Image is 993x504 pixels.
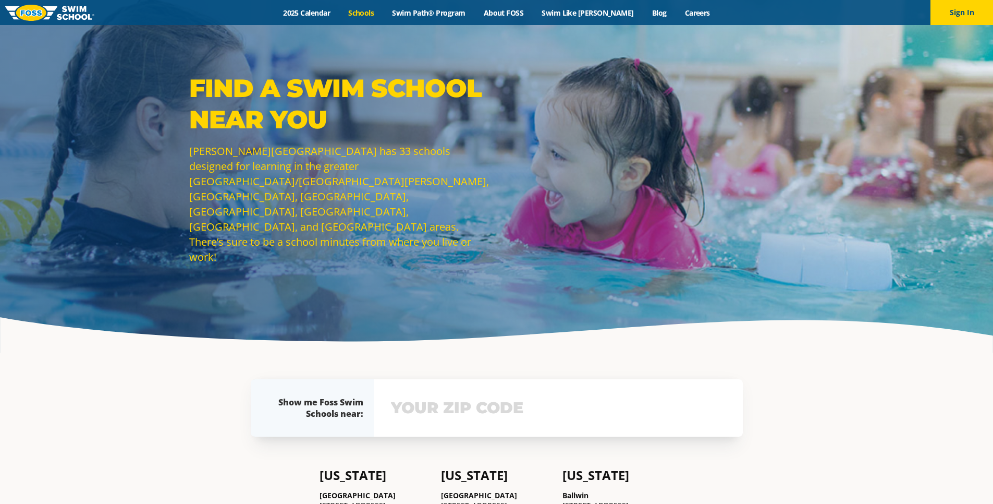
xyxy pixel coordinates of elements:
[189,143,492,265] p: [PERSON_NAME][GEOGRAPHIC_DATA] has 33 schools designed for learning in the greater [GEOGRAPHIC_DA...
[441,468,552,483] h4: [US_STATE]
[441,490,517,500] a: [GEOGRAPHIC_DATA]
[533,8,643,18] a: Swim Like [PERSON_NAME]
[272,397,363,419] div: Show me Foss Swim Schools near:
[320,468,431,483] h4: [US_STATE]
[189,73,492,135] p: Find a Swim School Near You
[339,8,383,18] a: Schools
[388,393,728,423] input: YOUR ZIP CODE
[562,490,589,500] a: Ballwin
[5,5,94,21] img: FOSS Swim School Logo
[274,8,339,18] a: 2025 Calendar
[676,8,719,18] a: Careers
[643,8,676,18] a: Blog
[474,8,533,18] a: About FOSS
[562,468,673,483] h4: [US_STATE]
[383,8,474,18] a: Swim Path® Program
[320,490,396,500] a: [GEOGRAPHIC_DATA]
